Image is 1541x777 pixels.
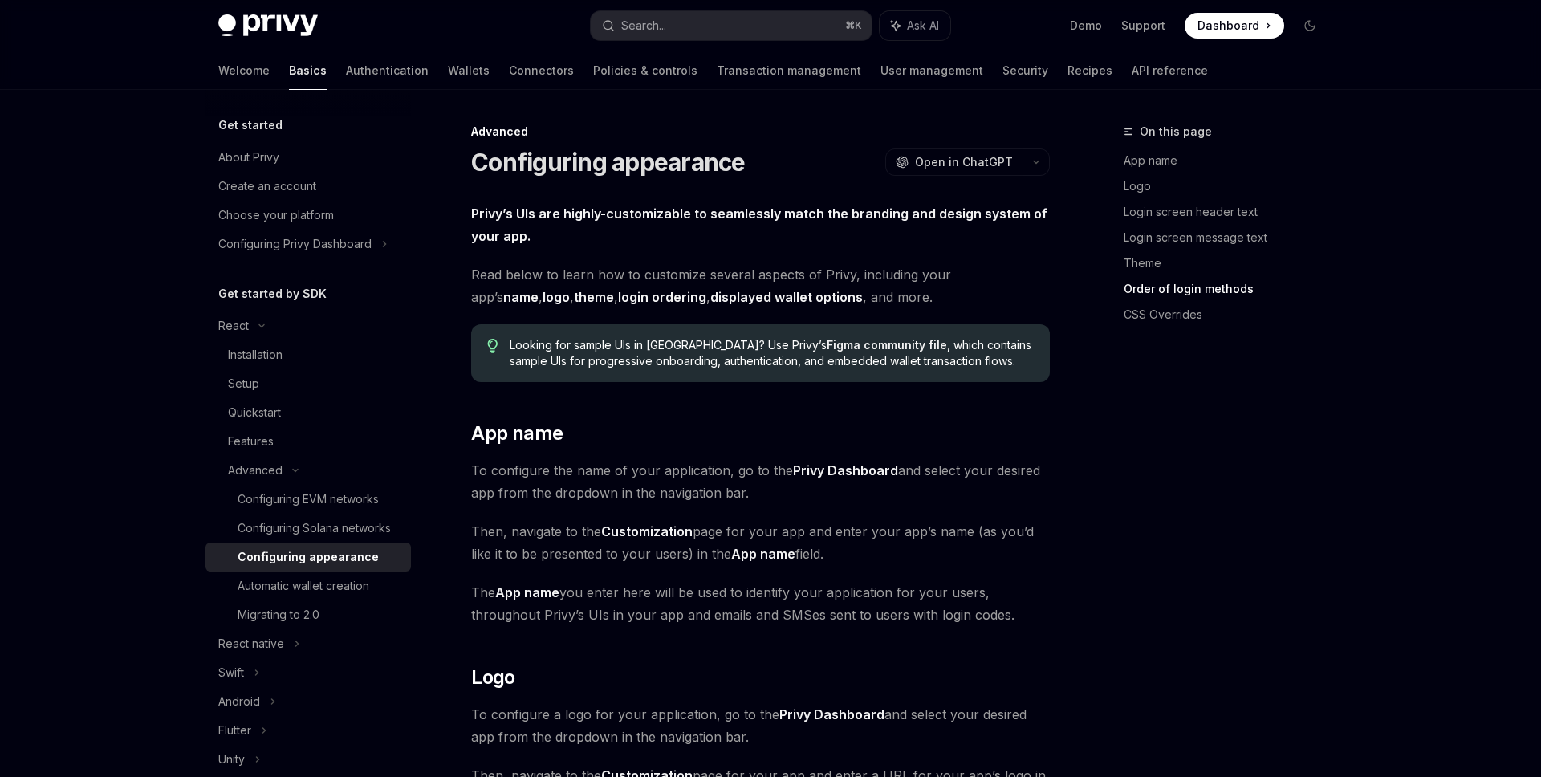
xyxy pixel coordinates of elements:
[238,519,391,538] div: Configuring Solana networks
[717,51,861,90] a: Transaction management
[228,432,274,451] div: Features
[205,398,411,427] a: Quickstart
[471,459,1050,504] span: To configure the name of your application, go to the and select your desired app from the dropdow...
[1124,199,1336,225] a: Login screen header text
[205,172,411,201] a: Create an account
[779,706,884,722] strong: Privy Dashboard
[218,316,249,336] div: React
[205,427,411,456] a: Features
[471,263,1050,308] span: Read below to learn how to customize several aspects of Privy, including your app’s , , , , , and...
[1140,122,1212,141] span: On this page
[793,462,898,478] strong: Privy Dashboard
[1124,302,1336,327] a: CSS Overrides
[1124,173,1336,199] a: Logo
[238,547,379,567] div: Configuring appearance
[205,485,411,514] a: Configuring EVM networks
[289,51,327,90] a: Basics
[1185,13,1284,39] a: Dashboard
[621,16,666,35] div: Search...
[218,721,251,740] div: Flutter
[618,289,706,306] a: login ordering
[845,19,862,32] span: ⌘ K
[907,18,939,34] span: Ask AI
[218,234,372,254] div: Configuring Privy Dashboard
[471,520,1050,565] span: Then, navigate to the page for your app and enter your app’s name (as you’d like it to be present...
[591,11,872,40] button: Search...⌘K
[205,543,411,572] a: Configuring appearance
[543,289,570,306] a: logo
[218,692,260,711] div: Android
[1132,51,1208,90] a: API reference
[218,14,318,37] img: dark logo
[710,289,863,306] a: displayed wallet options
[510,337,1034,369] span: Looking for sample UIs in [GEOGRAPHIC_DATA]? Use Privy’s , which contains sample UIs for progress...
[205,143,411,172] a: About Privy
[471,665,515,690] span: Logo
[1002,51,1048,90] a: Security
[471,581,1050,626] span: The you enter here will be used to identify your application for your users, throughout Privy’s U...
[509,51,574,90] a: Connectors
[218,51,270,90] a: Welcome
[205,514,411,543] a: Configuring Solana networks
[218,663,244,682] div: Swift
[471,148,746,177] h1: Configuring appearance
[471,124,1050,140] div: Advanced
[885,148,1023,176] button: Open in ChatGPT
[218,177,316,196] div: Create an account
[1124,250,1336,276] a: Theme
[228,461,283,480] div: Advanced
[1124,225,1336,250] a: Login screen message text
[1067,51,1112,90] a: Recipes
[593,51,697,90] a: Policies & controls
[574,289,614,306] a: theme
[448,51,490,90] a: Wallets
[218,750,245,769] div: Unity
[205,201,411,230] a: Choose your platform
[205,600,411,629] a: Migrating to 2.0
[471,703,1050,748] span: To configure a logo for your application, go to the and select your desired app from the dropdown...
[1124,148,1336,173] a: App name
[218,205,334,225] div: Choose your platform
[238,490,379,509] div: Configuring EVM networks
[1121,18,1165,34] a: Support
[238,576,369,596] div: Automatic wallet creation
[205,340,411,369] a: Installation
[915,154,1013,170] span: Open in ChatGPT
[731,546,795,562] strong: App name
[228,403,281,422] div: Quickstart
[205,369,411,398] a: Setup
[1124,276,1336,302] a: Order of login methods
[503,289,539,306] a: name
[1197,18,1259,34] span: Dashboard
[238,605,319,624] div: Migrating to 2.0
[205,572,411,600] a: Automatic wallet creation
[218,148,279,167] div: About Privy
[218,634,284,653] div: React native
[880,51,983,90] a: User management
[228,345,283,364] div: Installation
[228,374,259,393] div: Setup
[827,338,947,352] a: Figma community file
[601,523,693,539] strong: Customization
[346,51,429,90] a: Authentication
[218,116,283,135] h5: Get started
[471,205,1047,244] strong: Privy’s UIs are highly-customizable to seamlessly match the branding and design system of your app.
[218,284,327,303] h5: Get started by SDK
[487,339,498,353] svg: Tip
[495,584,559,600] strong: App name
[880,11,950,40] button: Ask AI
[1297,13,1323,39] button: Toggle dark mode
[471,421,563,446] span: App name
[1070,18,1102,34] a: Demo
